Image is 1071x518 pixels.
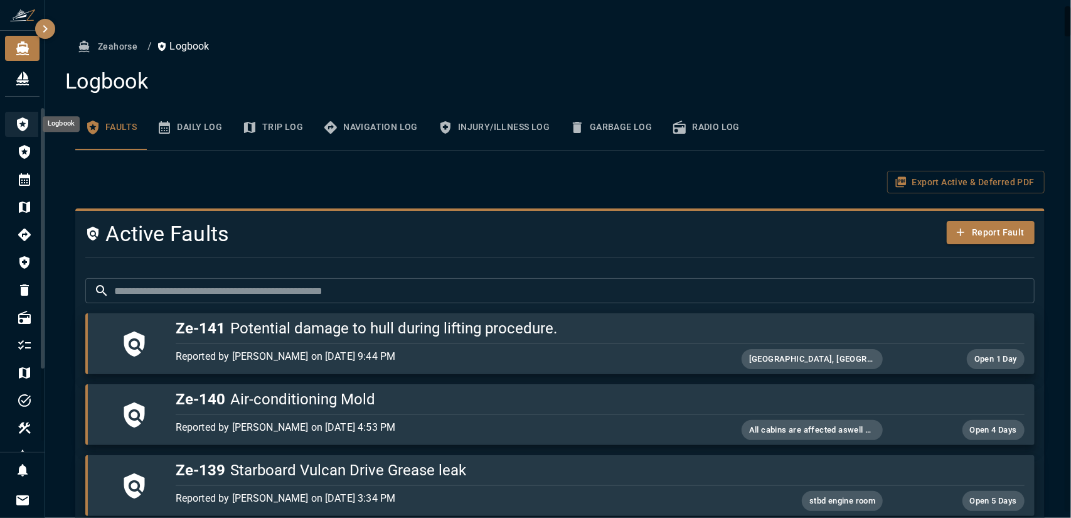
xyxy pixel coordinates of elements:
[5,443,43,468] div: Inventory
[10,488,35,513] button: Invitations
[742,423,883,438] span: All cabins are affected aswell as the saloon. Bildges seem to be unaffected
[5,36,40,61] div: Zeahorse
[85,384,1035,445] button: Ze-140Air-conditioning MoldReported by [PERSON_NAME] on [DATE] 4:53 PMAll cabins are affected asw...
[176,349,742,364] p: Reported by [PERSON_NAME] on [DATE] 9:44 PM
[5,360,43,386] li: Trips
[5,139,43,165] div: Faults
[85,313,1035,374] button: Ze-141Potential damage to hull during lifting procedure.Reported by [PERSON_NAME] on [DATE] 9:44 ...
[962,423,1025,438] span: Open 4 Days
[176,461,225,479] span: Ze-139
[10,458,35,483] button: Notifications
[75,105,1045,150] div: basic tabs example
[75,35,142,58] button: Zeahorse
[5,167,43,192] div: Daily Log
[176,391,225,408] span: Ze-140
[176,318,1025,338] h5: Potential damage to hull during lifting procedure.
[5,278,43,303] div: Garbage Log
[887,171,1045,194] button: Export Active & Deferred PDF
[75,105,147,150] button: Faults
[802,494,883,509] span: stbd engine room
[43,116,80,132] div: Logbook
[157,39,209,54] p: Logbook
[5,250,43,275] div: Injury/Illness Log
[176,420,742,435] p: Reported by [PERSON_NAME] on [DATE] 4:53 PM
[967,352,1025,367] span: Open 1 Day
[10,9,35,21] img: ZeaFarer Logo
[962,494,1025,509] span: Open 5 Days
[742,352,883,367] span: [GEOGRAPHIC_DATA], [GEOGRAPHIC_DATA] damage
[947,221,1035,244] button: Report Fault
[232,105,313,150] button: Trip Log
[176,389,1025,409] h5: Air-conditioning Mold
[176,320,225,337] span: Ze-141
[560,105,662,150] button: Garbage Log
[85,455,1035,516] button: Ze-139Starboard Vulcan Drive Grease leakReported by [PERSON_NAME] on [DATE] 3:34 PMstbd engine ro...
[147,105,232,150] button: Daily Log
[5,388,43,413] li: Tasks
[5,195,43,220] div: Trip Log
[428,105,560,150] button: Injury/Illness Log
[662,105,750,150] button: Radio Log
[5,305,43,330] div: Radio Log
[85,221,875,247] h4: Active Faults
[5,222,43,247] div: Navigation Log
[176,460,1025,480] h5: Starboard Vulcan Drive Grease leak
[147,39,152,54] li: /
[5,416,43,441] li: Equipment
[65,68,1045,95] h4: Logbook
[5,112,43,137] div: Logbook
[5,333,43,358] li: My Work
[176,491,742,506] p: Reported by [PERSON_NAME] on [DATE] 3:34 PM
[5,66,40,91] div: Fleet
[313,105,428,150] button: Navigation Log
